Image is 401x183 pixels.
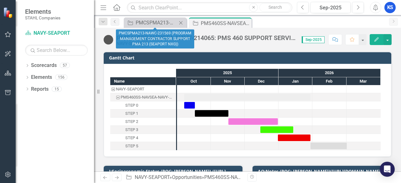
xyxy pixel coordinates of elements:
[279,69,381,77] div: 2026
[110,126,176,134] div: STEP 3
[184,102,195,109] div: Task: Start date: 2025-10-07 End date: 2025-10-17
[177,77,211,85] div: Oct
[110,101,176,109] div: Task: Start date: 2025-10-07 End date: 2025-10-17
[110,118,176,126] div: Task: Start date: 2025-11-16 End date: 2025-12-31
[25,45,88,56] input: Search Below...
[125,134,138,142] div: STEP 4
[110,126,176,134] div: Task: Start date: 2025-12-15 End date: 2026-01-14
[211,77,245,85] div: Nov
[110,109,176,118] div: Task: Start date: 2025-10-17 End date: 2025-11-16
[125,118,138,126] div: STEP 2
[55,75,67,80] div: 156
[52,86,62,92] div: 15
[103,35,113,45] img: Tracked
[177,69,279,77] div: 2025
[31,86,49,93] a: Reports
[110,109,176,118] div: STEP 1
[310,2,351,13] button: Sep-2025
[260,126,293,133] div: Task: Start date: 2025-12-15 End date: 2026-01-14
[110,134,176,142] div: Task: Start date: 2025-12-31 End date: 2026-01-30
[25,30,88,37] a: NAVY-SEAPORT
[110,101,176,109] div: STEP 0
[125,19,177,27] a: PMCSPMA213-NAWC-231569 (PROGRAM MANAGEMENT CONTRACTOR SUPPORT PMA 213 (SEAPORT NXG))
[110,93,176,101] div: PMS460SS-NAVSEA-NAVY-214065: PMS 460 SUPPORT SERVICES (SEAPORT NXG)
[110,142,176,150] div: STEP 5
[60,63,70,68] div: 57
[31,62,57,69] a: Scorecards
[195,110,228,117] div: Task: Start date: 2025-10-17 End date: 2025-11-16
[121,93,174,101] div: PMS460SS-NAVSEA-NAVY-214065: PMS 460 SUPPORT SERVICES (SEAPORT NXG)
[278,135,310,141] div: Task: Start date: 2025-12-31 End date: 2026-01-30
[135,174,169,180] a: NAVY-SEAPORT
[109,169,239,179] h3: I:Socioeconomic Status (POC: [PERSON_NAME]) ([URL][DOMAIN_NAME])
[268,5,282,10] span: Search
[117,41,295,46] div: NAVY-SEAPORT
[346,77,381,85] div: Mar
[109,55,388,60] h3: Gantt Chart
[259,3,291,12] button: Search
[117,34,295,41] div: PMS460SS-NAVSEA-NAVY-214065: PMS 460 SUPPORT SERVICES (SEAPORT NXG)
[245,77,279,85] div: Dec
[125,101,138,109] div: STEP 0
[110,77,176,85] div: Name
[172,174,202,180] a: Opportunities
[313,4,348,12] div: Sep-2025
[228,118,278,125] div: Task: Start date: 2025-11-16 End date: 2025-12-31
[201,19,250,27] div: PMS460SS-NAVSEA-NAVY-214065: PMS 460 SUPPORT SERVICES (SEAPORT NXG)
[302,36,325,43] span: Sep-2025
[110,118,176,126] div: STEP 2
[310,143,347,149] div: Task: Start date: 2026-01-30 End date: 2026-03-01
[110,85,176,93] div: NAVY-SEAPORT
[125,142,138,150] div: STEP 5
[31,74,52,81] a: Elements
[312,77,346,85] div: Feb
[3,7,14,18] img: ClearPoint Strategy
[110,93,176,101] div: Task: Start date: 2025-10-07 End date: 2026-01-30
[25,15,60,20] small: STAHL Companies
[110,134,176,142] div: STEP 4
[126,174,243,181] div: » »
[279,77,312,85] div: Jan
[116,29,194,48] div: PMCSPMA213-NAWC-231569 (PROGRAM MANAGEMENT CONTRACTOR SUPPORT PMA 213 (SEAPORT NXG))
[127,2,292,13] input: Search ClearPoint...
[110,142,176,150] div: Task: Start date: 2026-01-30 End date: 2026-03-01
[384,2,396,13] button: KS
[116,85,144,93] div: NAVY-SEAPORT
[25,8,60,15] span: Elements
[110,85,176,93] div: Task: NAVY-SEAPORT Start date: 2025-10-07 End date: 2025-10-08
[380,162,395,177] div: Open Intercom Messenger
[125,109,138,118] div: STEP 1
[184,94,310,100] div: Task: Start date: 2025-10-07 End date: 2026-01-30
[258,169,388,174] h3: AQ:Notes (POC: [PERSON_NAME])([URL][DOMAIN_NAME])
[125,126,138,134] div: STEP 3
[136,19,177,27] div: PMCSPMA213-NAWC-231569 (PROGRAM MANAGEMENT CONTRACTOR SUPPORT PMA 213 (SEAPORT NXG))
[204,174,389,180] div: PMS460SS-NAVSEA-NAVY-214065: PMS 460 SUPPORT SERVICES (SEAPORT NXG)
